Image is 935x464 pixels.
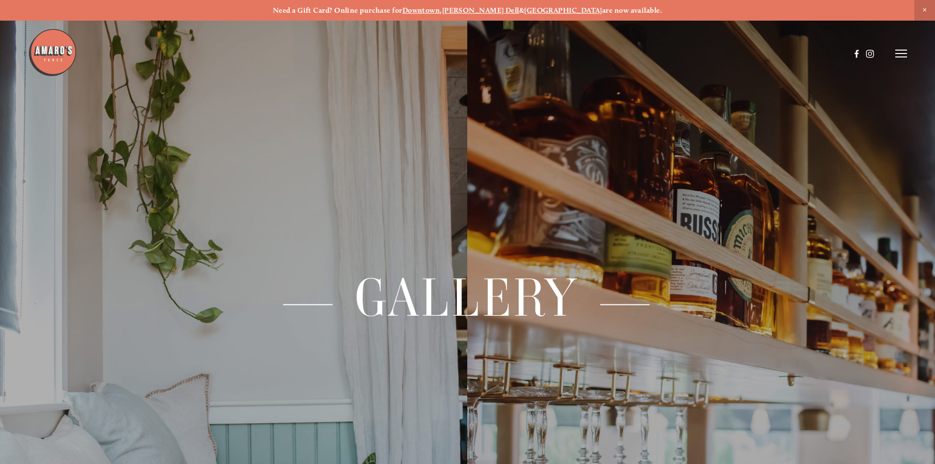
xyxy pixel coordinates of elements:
[519,6,524,15] strong: &
[273,6,402,15] strong: Need a Gift Card? Online purchase for
[28,28,77,77] img: Amaro's Table
[279,264,656,331] span: — Gallery —
[442,6,519,15] a: [PERSON_NAME] Dell
[524,6,602,15] a: [GEOGRAPHIC_DATA]
[440,6,442,15] strong: ,
[602,6,662,15] strong: are now available.
[140,382,795,392] p: ↓
[402,6,440,15] a: Downtown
